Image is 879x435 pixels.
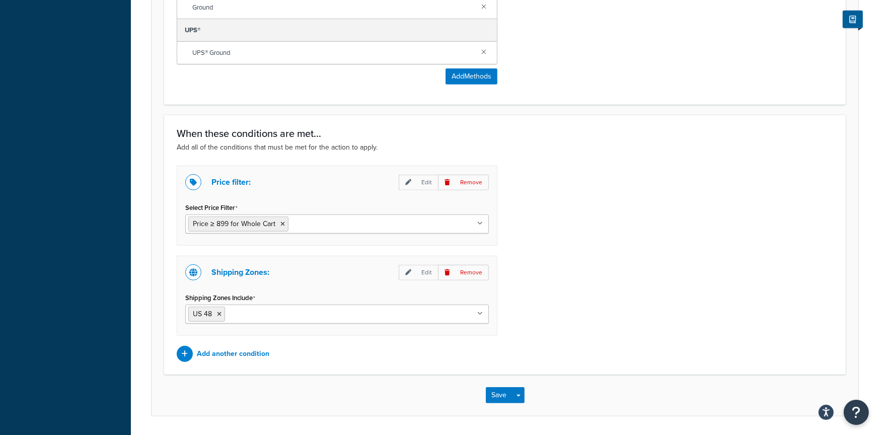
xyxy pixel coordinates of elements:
p: Price filter: [211,175,251,189]
label: Shipping Zones Include [185,294,255,302]
div: UPS® [177,19,497,42]
p: Add another condition [197,347,269,361]
span: Ground [192,1,473,15]
p: Add all of the conditions that must be met for the action to apply. [177,142,833,153]
p: Remove [438,265,489,280]
p: Shipping Zones: [211,265,269,279]
button: Show Help Docs [843,11,863,28]
button: AddMethods [446,68,497,85]
span: UPS® Ground [192,46,473,60]
button: Save [486,387,513,403]
label: Select Price Filter [185,204,238,212]
p: Edit [399,265,438,280]
span: Price ≥ 899 for Whole Cart [193,219,275,229]
span: US 48 [193,309,212,319]
h3: When these conditions are met... [177,128,833,139]
button: Open Resource Center [844,400,869,425]
p: Remove [438,175,489,190]
p: Edit [399,175,438,190]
